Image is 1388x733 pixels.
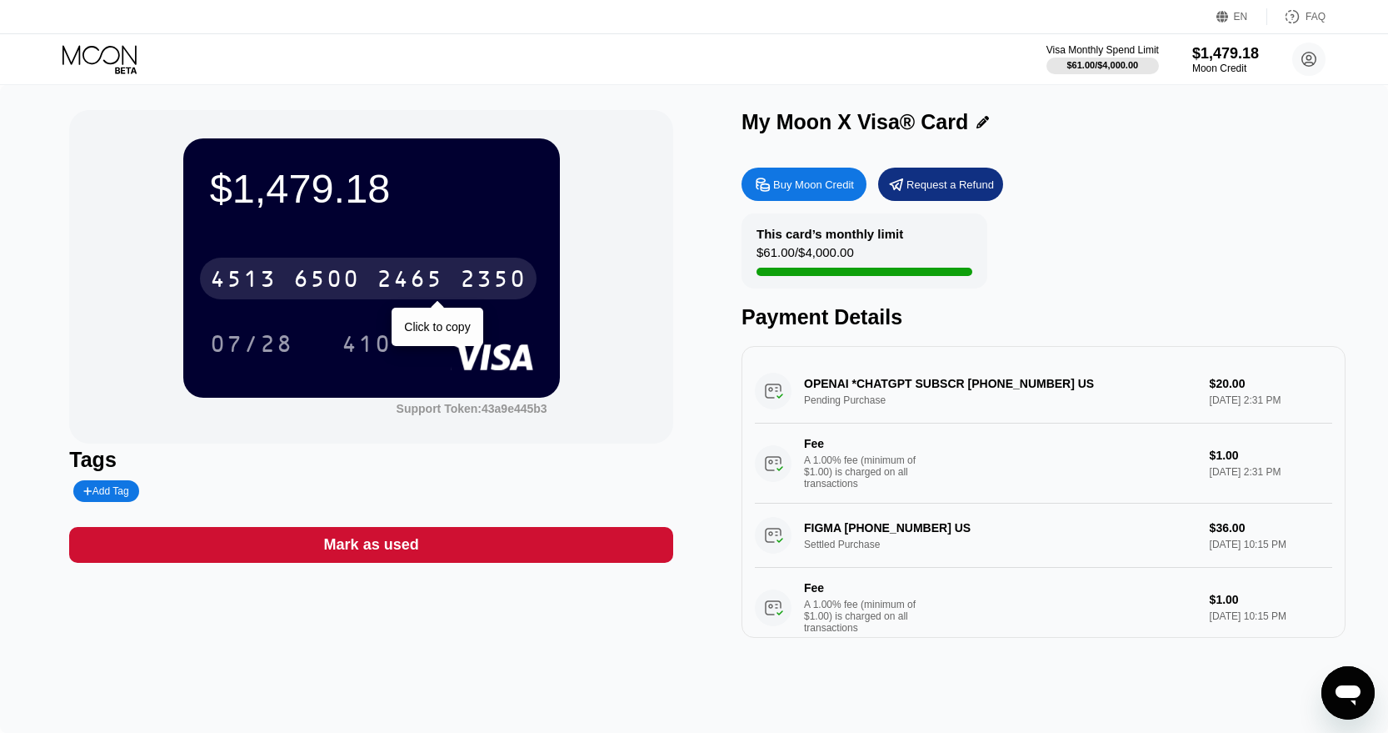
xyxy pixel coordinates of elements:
div: $1,479.18Moon Credit [1192,45,1259,74]
div: Fee [804,437,921,450]
div: 410 [329,323,404,364]
div: Support Token: 43a9e445b3 [397,402,547,415]
div: Add Tag [73,480,138,502]
div: 6500 [293,268,360,294]
div: Moon Credit [1192,63,1259,74]
div: Support Token:43a9e445b3 [397,402,547,415]
div: Buy Moon Credit [773,178,854,192]
div: A 1.00% fee (minimum of $1.00) is charged on all transactions [804,454,929,490]
iframe: Кнопка запуска окна обмена сообщениями [1321,666,1375,720]
div: This card’s monthly limit [756,227,903,241]
div: [DATE] 2:31 PM [1210,466,1332,478]
div: FAQ [1267,8,1326,25]
div: Request a Refund [906,178,994,192]
div: Request a Refund [878,168,1003,201]
div: [DATE] 10:15 PM [1210,610,1332,622]
div: Click to copy [404,320,470,334]
div: $61.00 / $4,000.00 [1067,60,1139,70]
div: EN [1216,8,1267,25]
div: 2465 [377,268,443,294]
div: Visa Monthly Spend Limit [1046,44,1159,56]
div: 2350 [460,268,527,294]
div: FeeA 1.00% fee (minimum of $1.00) is charged on all transactions$1.00[DATE] 10:15 PM [755,568,1332,648]
div: Payment Details [741,305,1346,329]
div: FAQ [1306,11,1326,23]
div: Visa Monthly Spend Limit$61.00/$4,000.00 [1046,44,1159,74]
div: Mark as used [324,535,419,555]
div: FeeA 1.00% fee (minimum of $1.00) is charged on all transactions$1.00[DATE] 2:31 PM [755,424,1332,504]
div: 07/28 [210,333,293,359]
div: 4513650024652350 [200,258,537,299]
div: Tags [69,448,673,472]
div: $1.00 [1210,593,1332,606]
div: $1,479.18 [210,165,533,212]
div: My Moon X Visa® Card [741,110,968,134]
div: $1.00 [1210,449,1332,462]
div: 4513 [210,268,277,294]
div: $1,479.18 [1192,45,1259,63]
div: Mark as used [69,527,673,563]
div: 410 [342,333,392,359]
div: Fee [804,581,921,595]
div: Add Tag [83,485,128,497]
div: 07/28 [197,323,306,364]
div: A 1.00% fee (minimum of $1.00) is charged on all transactions [804,599,929,634]
div: EN [1234,11,1248,23]
div: $61.00 / $4,000.00 [756,245,854,268]
div: Buy Moon Credit [741,168,866,201]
